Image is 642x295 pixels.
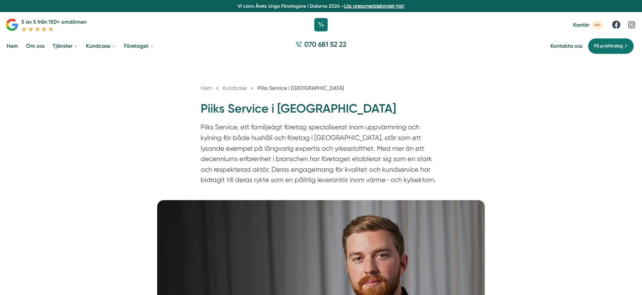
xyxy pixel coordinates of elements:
[257,85,344,91] a: Piiks Service i [GEOGRAPHIC_DATA]
[550,43,582,49] a: Kontakta oss
[223,85,248,91] a: Kundcase
[251,84,253,92] span: »
[594,42,623,50] span: Få prisförslag
[21,18,87,26] p: 5 av 5 från 150+ omdömen
[5,37,19,54] a: Hem
[25,37,46,54] a: Om oss
[344,3,404,9] a: Läs pressmeddelandet här!
[304,39,346,49] span: 070 681 52 22
[51,37,79,54] a: Tjänster
[201,85,212,91] a: Hem
[592,20,603,29] span: 4st
[3,3,639,9] p: Vi vann Årets Unga Företagare i Dalarna 2024 –
[201,101,441,122] h1: Piiks Service i [GEOGRAPHIC_DATA]
[588,38,634,54] a: Få prisförslag
[201,122,441,188] p: Piiks Service, ett familjeägt företag specialiserat inom uppvärmning och kylning för både hushåll...
[223,85,247,91] span: Kundcase
[573,20,603,29] a: Karriär 4st
[293,39,349,52] a: 070 681 52 22
[201,84,441,92] nav: Breadcrumb
[573,22,589,28] span: Karriär
[123,37,155,54] a: Företaget
[216,84,219,92] span: »
[85,37,117,54] a: Kundcase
